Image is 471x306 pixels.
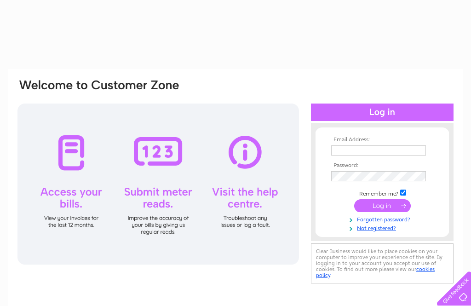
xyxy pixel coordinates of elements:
[331,223,436,232] a: Not registered?
[329,137,436,143] th: Email Address:
[311,243,454,283] div: Clear Business would like to place cookies on your computer to improve your experience of the sit...
[316,266,435,278] a: cookies policy
[329,188,436,197] td: Remember me?
[331,214,436,223] a: Forgotten password?
[329,162,436,169] th: Password:
[354,199,411,212] input: Submit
